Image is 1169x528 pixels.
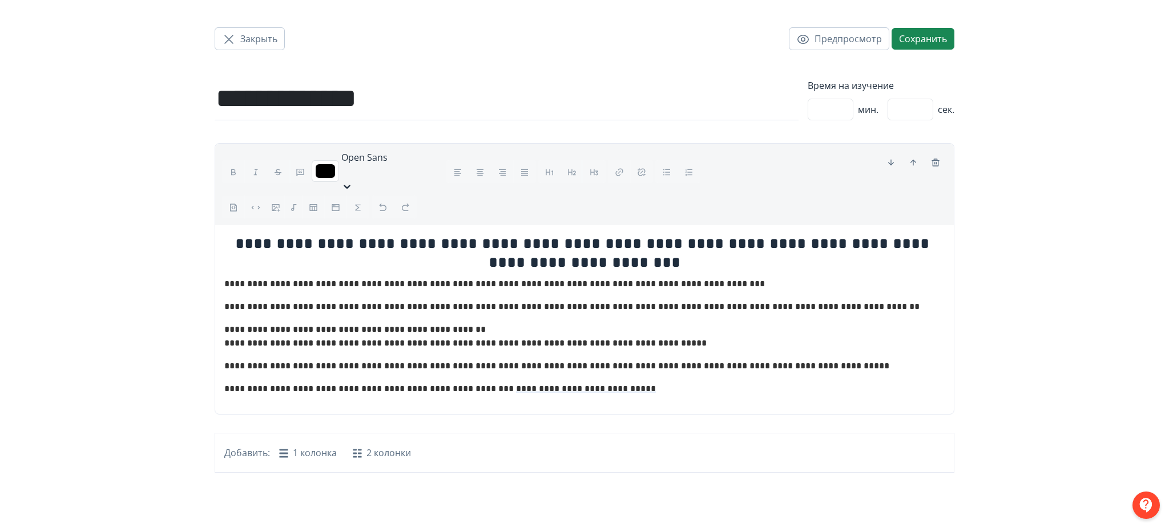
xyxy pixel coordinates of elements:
button: Закрыть [215,27,285,50]
label: Время на изучение [808,79,954,92]
button: Сохранить [892,28,954,50]
button: 1 колонка [272,442,344,463]
span: Предпросмотр [815,32,882,46]
div: мин. [808,99,878,120]
div: сек. [888,99,954,120]
span: Open Sans [341,151,388,164]
button: Предпросмотр [789,27,889,50]
span: Закрыть [240,32,277,46]
span: Добавить: [224,446,270,460]
button: 2 колонки [346,442,418,463]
